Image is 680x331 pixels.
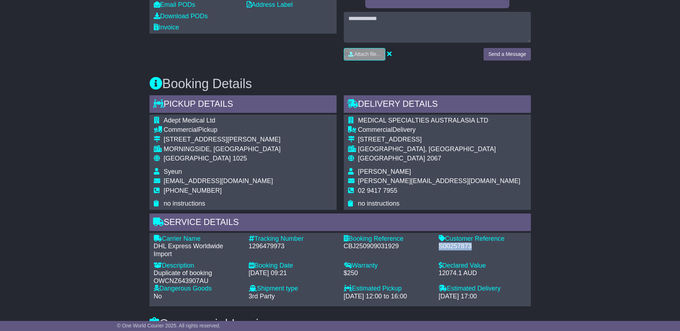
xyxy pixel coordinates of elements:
[164,177,273,184] span: [EMAIL_ADDRESS][DOMAIN_NAME]
[247,1,293,8] a: Address Label
[344,269,432,277] div: $250
[154,293,162,300] span: No
[358,168,411,175] span: [PERSON_NAME]
[154,235,242,243] div: Carrier Name
[439,243,527,250] div: S00257873
[439,293,527,301] div: [DATE] 17:00
[154,269,242,285] div: Duplicate of booking OWCNZ643907AU
[358,155,425,162] span: [GEOGRAPHIC_DATA]
[358,126,393,133] span: Commercial
[164,136,281,144] div: [STREET_ADDRESS][PERSON_NAME]
[154,24,179,31] a: Invoice
[439,285,527,293] div: Estimated Delivery
[249,293,275,300] span: 3rd Party
[154,13,208,20] a: Download PODs
[249,262,337,270] div: Booking Date
[427,155,441,162] span: 2067
[344,285,432,293] div: Estimated Pickup
[154,262,242,270] div: Description
[164,126,198,133] span: Commercial
[358,136,520,144] div: [STREET_ADDRESS]
[249,285,337,293] div: Shipment type
[484,48,531,61] button: Send a Message
[358,200,400,207] span: no instructions
[344,243,432,250] div: CBJ250909031929
[344,262,432,270] div: Warranty
[164,117,215,124] span: Adept Medical Ltd
[358,177,520,184] span: [PERSON_NAME][EMAIL_ADDRESS][DOMAIN_NAME]
[358,187,398,194] span: 02 9417 7955
[164,200,205,207] span: no instructions
[344,235,432,243] div: Booking Reference
[117,323,220,328] span: © One World Courier 2025. All rights reserved.
[439,235,527,243] div: Customer Reference
[358,117,489,124] span: MEDICAL SPECIALTIES AUSTRALASIA LTD
[439,269,527,277] div: 12074.1 AUD
[154,243,242,258] div: DHL Express Worldwide Import
[164,168,182,175] span: Syeun
[358,126,520,134] div: Delivery
[249,235,337,243] div: Tracking Number
[149,95,337,115] div: Pickup Details
[154,1,195,8] a: Email PODs
[344,293,432,301] div: [DATE] 12:00 to 16:00
[439,262,527,270] div: Declared Value
[249,269,337,277] div: [DATE] 09:21
[149,214,531,233] div: Service Details
[233,155,247,162] span: 1025
[164,155,231,162] span: [GEOGRAPHIC_DATA]
[249,243,337,250] div: 1296479973
[344,95,531,115] div: Delivery Details
[358,145,520,153] div: [GEOGRAPHIC_DATA], [GEOGRAPHIC_DATA]
[164,126,281,134] div: Pickup
[164,187,222,194] span: [PHONE_NUMBER]
[149,77,531,91] h3: Booking Details
[164,145,281,153] div: MORNINGSIDE, [GEOGRAPHIC_DATA]
[154,285,242,293] div: Dangerous Goods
